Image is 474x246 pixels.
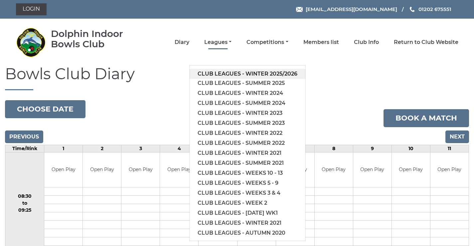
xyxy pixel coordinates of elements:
[190,158,305,168] a: Club leagues - Summer 2021
[190,218,305,228] a: Club leagues - Winter 2021
[353,145,392,152] td: 9
[16,27,46,57] img: Dolphin Indoor Bowls Club
[190,188,305,198] a: Club leagues - Weeks 3 & 4
[418,6,451,12] span: 01202 675551
[16,3,47,15] a: Login
[204,39,232,46] a: Leagues
[190,198,305,208] a: Club leagues - Week 2
[189,65,306,241] ul: Leagues
[190,108,305,118] a: Club leagues - Winter 2023
[190,98,305,108] a: Club leagues - Summer 2024
[430,152,469,187] td: Open Play
[44,152,82,187] td: Open Play
[430,145,469,152] td: 11
[445,130,469,143] input: Next
[190,228,305,238] a: Club leagues - Autumn 2020
[354,39,379,46] a: Club Info
[190,88,305,98] a: Club leagues - Winter 2024
[296,7,303,12] img: Email
[392,145,430,152] td: 10
[246,39,288,46] a: Competitions
[190,148,305,158] a: Club leagues - Winter 2021
[190,118,305,128] a: Club leagues - Summer 2023
[392,152,430,187] td: Open Play
[190,69,305,79] a: Club leagues - Winter 2025/2026
[384,109,469,127] a: Book a match
[296,5,397,13] a: Email [EMAIL_ADDRESS][DOMAIN_NAME]
[44,145,83,152] td: 1
[306,6,397,12] span: [EMAIL_ADDRESS][DOMAIN_NAME]
[190,128,305,138] a: Club leagues - Winter 2022
[190,208,305,218] a: Club leagues - [DATE] wk1
[410,7,414,12] img: Phone us
[409,5,451,13] a: Phone us 01202 675551
[121,152,160,187] td: Open Play
[303,39,339,46] a: Members list
[5,100,85,118] button: Choose date
[121,145,160,152] td: 3
[5,66,469,90] h1: Bowls Club Diary
[160,145,199,152] td: 4
[51,29,142,49] div: Dolphin Indoor Bowls Club
[160,152,198,187] td: Open Play
[83,145,121,152] td: 2
[315,152,353,187] td: Open Play
[190,168,305,178] a: Club leagues - Weeks 10 - 13
[175,39,189,46] a: Diary
[83,152,121,187] td: Open Play
[190,178,305,188] a: Club leagues - Weeks 5 - 9
[190,78,305,88] a: Club leagues - Summer 2025
[5,130,43,143] input: Previous
[190,138,305,148] a: Club leagues - Summer 2022
[314,145,353,152] td: 8
[353,152,392,187] td: Open Play
[5,145,44,152] td: Time/Rink
[394,39,458,46] a: Return to Club Website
